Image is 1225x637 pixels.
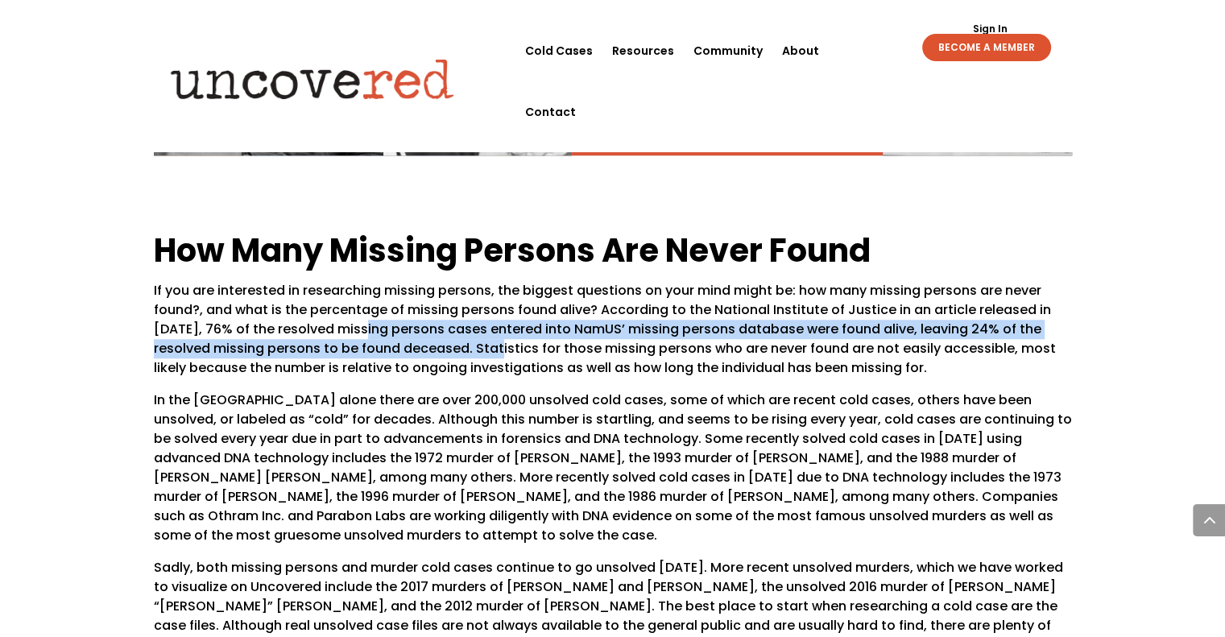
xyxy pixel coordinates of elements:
p: If you are interested in researching missing persons, the biggest questions on your mind might be... [154,281,1072,391]
img: Uncovered logo [157,48,467,110]
a: Contact [525,81,576,143]
a: BECOME A MEMBER [922,34,1051,61]
a: Resources [612,20,674,81]
a: Sign In [963,24,1016,34]
p: In the [GEOGRAPHIC_DATA] alone there are over 200,000 unsolved cold cases, some of which are rece... [154,391,1072,558]
a: About [782,20,819,81]
h2: How Many Missing Persons Are Never Found [154,228,1072,281]
a: Community [693,20,763,81]
a: Cold Cases [525,20,593,81]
